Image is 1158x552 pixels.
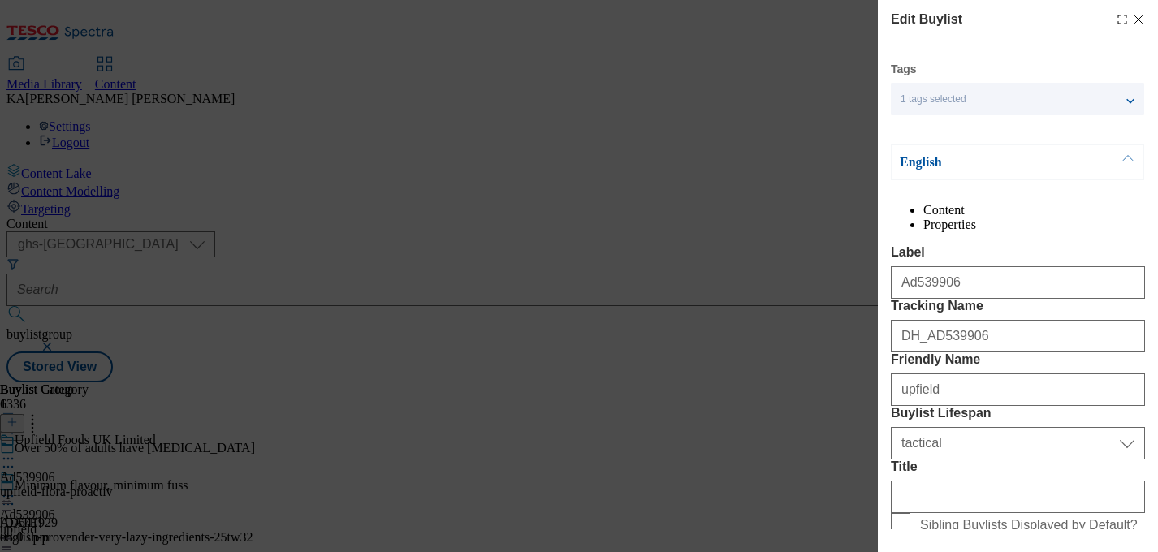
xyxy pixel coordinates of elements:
[891,10,962,29] h4: Edit Buylist
[891,373,1145,406] input: Enter Friendly Name
[891,406,1145,420] label: Buylist Lifespan
[923,218,1145,232] li: Properties
[891,65,917,74] label: Tags
[891,266,1145,299] input: Enter Label
[901,93,966,106] span: 1 tags selected
[891,320,1145,352] input: Enter Tracking Name
[891,459,1145,474] label: Title
[900,154,1070,170] p: English
[891,299,1145,313] label: Tracking Name
[923,203,1145,218] li: Content
[920,518,1138,533] span: Sibling Buylists Displayed by Default?
[891,245,1145,260] label: Label
[891,83,1144,115] button: 1 tags selected
[891,352,1145,367] label: Friendly Name
[891,481,1145,513] input: Enter Title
